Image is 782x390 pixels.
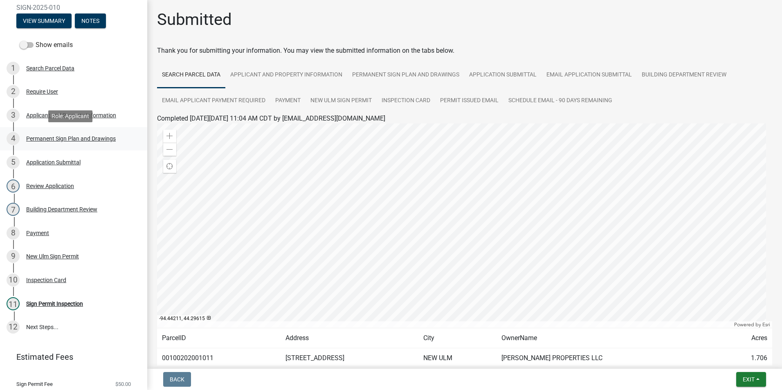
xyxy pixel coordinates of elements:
td: 00100202001011 [157,348,281,368]
span: $50.00 [115,381,131,387]
div: Payment [26,230,49,236]
a: Permit Issued Email [435,88,503,114]
span: Back [170,376,184,383]
td: [PERSON_NAME] PROPERTIES LLC [497,348,719,368]
td: OwnerName [497,328,719,348]
div: Find my location [163,160,176,173]
wm-modal-confirm: Summary [16,18,72,25]
td: 1.706 [719,348,772,368]
button: Back [163,372,191,387]
div: 6 [7,179,20,193]
td: NEW ULM [418,348,497,368]
a: Estimated Fees [7,349,134,365]
a: Email Applicant Payment Required [157,88,270,114]
div: Review Application [26,183,74,189]
a: Payment [270,88,306,114]
a: Esri [762,322,770,327]
div: 8 [7,226,20,240]
label: Show emails [20,40,73,50]
div: 7 [7,203,20,216]
div: Building Department Review [26,206,97,212]
span: Completed [DATE][DATE] 11:04 AM CDT by [EMAIL_ADDRESS][DOMAIN_NAME] [157,114,385,122]
a: Search Parcel Data [157,62,225,88]
a: Schedule Email - 90 Days Remaining [503,88,617,114]
td: ParcelID [157,328,281,348]
td: City [418,328,497,348]
span: SIGN-2025-010 [16,4,131,11]
div: 12 [7,321,20,334]
div: Application Submittal [26,159,81,165]
div: 4 [7,132,20,145]
button: Exit [736,372,766,387]
div: Applicant and Property Information [26,112,116,118]
div: Inspection Card [26,277,66,283]
div: Zoom in [163,130,176,143]
a: Applicant and Property Information [225,62,347,88]
div: 2 [7,85,20,98]
div: 3 [7,109,20,122]
td: Address [281,328,419,348]
span: Sign Permit Fee [16,381,53,387]
a: Permanent Sign Plan and Drawings [347,62,464,88]
div: Zoom out [163,143,176,156]
div: Thank you for submitting your information. You may view the submitted information on the tabs below. [157,46,772,56]
a: New Ulm Sign Permit [306,88,377,114]
a: Application Submittal [464,62,542,88]
div: Role: Applicant [48,110,92,122]
wm-modal-confirm: Notes [75,18,106,25]
div: 5 [7,156,20,169]
td: Acres [719,328,772,348]
div: Search Parcel Data [26,65,74,71]
span: Exit [743,376,755,383]
button: View Summary [16,13,72,28]
a: Inspection Card [377,88,435,114]
div: 1 [7,62,20,75]
a: Email Application Submittal [542,62,637,88]
button: Notes [75,13,106,28]
div: Permanent Sign Plan and Drawings [26,136,116,141]
div: Require User [26,89,58,94]
a: Building Department Review [637,62,731,88]
div: Sign Permit Inspection [26,301,83,307]
h1: Submitted [157,10,232,29]
div: 9 [7,250,20,263]
div: New Ulm Sign Permit [26,253,79,259]
div: 10 [7,273,20,287]
div: Powered by [732,321,772,328]
div: 11 [7,297,20,310]
td: [STREET_ADDRESS] [281,348,419,368]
